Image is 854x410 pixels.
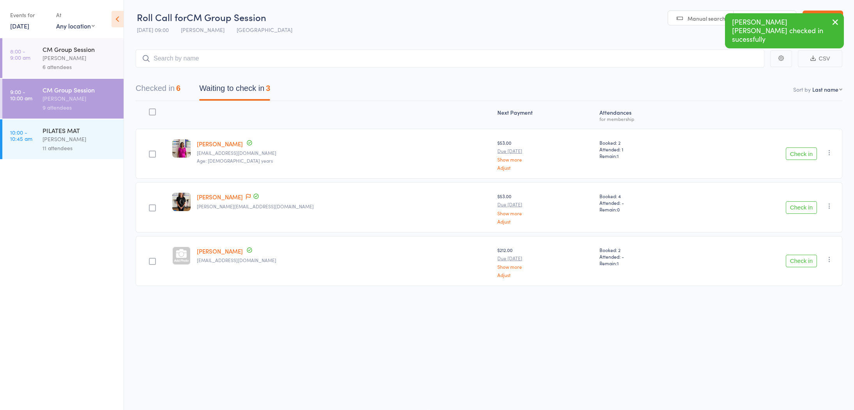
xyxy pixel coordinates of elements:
time: 9:00 - 10:00 am [10,89,32,101]
a: Adjust [497,272,593,277]
div: [PERSON_NAME] [42,53,117,62]
span: CM Group Session [187,11,266,23]
div: for membership [599,116,693,121]
span: Remain: [599,153,693,159]
a: Adjust [497,219,593,224]
a: [PERSON_NAME] [197,247,243,255]
span: Attended: - [599,199,693,206]
button: Waiting to check in3 [199,80,270,101]
a: Adjust [497,165,593,170]
div: $53.00 [497,193,593,224]
div: 9 attendees [42,103,117,112]
input: Search by name [136,50,764,67]
div: [PERSON_NAME] [PERSON_NAME] checked in sucessfully [725,13,844,48]
span: Attended: - [599,253,693,260]
div: CM Group Session [42,85,117,94]
span: Manual search [688,14,725,22]
span: Roll Call for [137,11,187,23]
a: Show more [497,264,593,269]
time: 10:00 - 10:45 am [10,129,32,142]
a: 8:00 -9:00 amCM Group Session[PERSON_NAME]6 attendees [2,38,124,78]
a: Show more [497,211,593,216]
div: 6 [176,84,180,92]
a: Show more [497,157,593,162]
div: Last name [812,85,838,93]
img: image1743570995.png [172,193,191,211]
small: chrissiehq@hotmail.com [197,204,492,209]
div: CM Group Session [42,45,117,53]
div: Next Payment [494,105,596,125]
button: Check in [786,147,817,160]
span: 1 [617,260,619,266]
div: Any location [56,21,95,30]
div: 6 attendees [42,62,117,71]
span: [PERSON_NAME] [181,26,225,34]
div: Atten­dances [596,105,697,125]
div: $53.00 [497,139,593,170]
span: Age: [DEMOGRAPHIC_DATA] years [197,157,273,164]
button: Check in [786,255,817,267]
a: [PERSON_NAME] [197,193,243,201]
span: Booked: 2 [599,139,693,146]
span: Remain: [599,206,693,213]
small: tanyaktaylor@yahoo.com.au [197,257,492,263]
div: 3 [266,84,270,92]
span: [GEOGRAPHIC_DATA] [237,26,292,34]
span: Booked: 2 [599,247,693,253]
span: Attended: 1 [599,146,693,153]
time: 8:00 - 9:00 am [10,48,30,60]
div: PILATES MAT [42,126,117,135]
a: [DATE] [10,21,29,30]
a: 10:00 -10:45 amPILATES MAT[PERSON_NAME]11 attendees [2,119,124,159]
div: 11 attendees [42,144,117,153]
span: 0 [617,206,620,213]
span: Remain: [599,260,693,266]
span: [DATE] 09:00 [137,26,169,34]
div: [PERSON_NAME] [42,135,117,144]
div: $212.00 [497,247,593,277]
div: Events for [10,9,48,21]
a: Exit roll call [803,11,843,26]
label: Sort by [793,85,811,93]
a: [PERSON_NAME] [197,140,243,148]
span: Booked: 4 [599,193,693,199]
small: soussanimani@gmail.com [197,150,492,156]
span: 1 [617,153,619,159]
button: CSV [798,50,842,67]
small: Due [DATE] [497,202,593,207]
div: [PERSON_NAME] [42,94,117,103]
div: At [56,9,95,21]
button: Check in [786,201,817,214]
small: Due [DATE] [497,148,593,154]
button: Checked in6 [136,80,180,101]
img: image1729825098.png [172,139,191,158]
small: Due [DATE] [497,256,593,261]
a: 9:00 -10:00 amCM Group Session[PERSON_NAME]9 attendees [2,79,124,119]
